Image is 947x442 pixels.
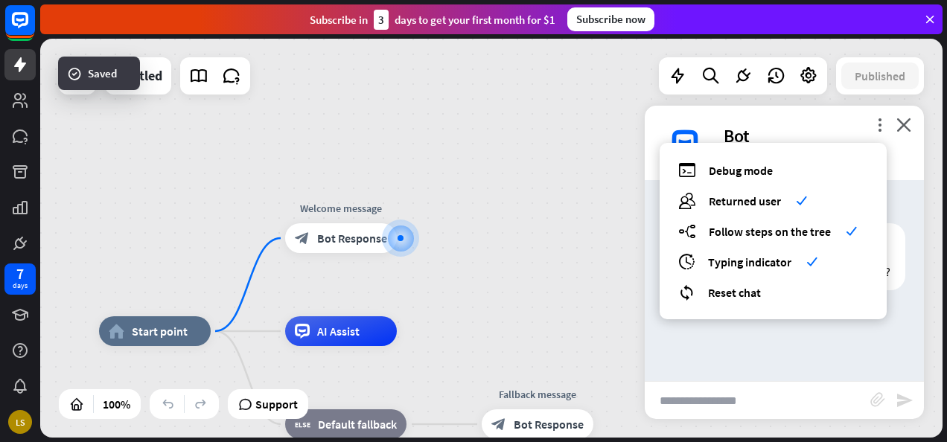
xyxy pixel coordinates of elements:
i: home_2 [109,324,124,339]
i: block_attachment [870,392,885,407]
div: 100% [98,392,135,416]
i: users [678,192,696,209]
i: check [796,195,807,206]
a: 7 days [4,263,36,295]
div: 3 [374,10,389,30]
div: Welcome message [274,201,408,216]
span: AI Assist [317,324,360,339]
div: Subscribe in days to get your first month for $1 [310,10,555,30]
span: Support [255,392,298,416]
div: Fallback message [471,387,605,402]
i: block_fallback [295,417,310,432]
span: Bot Response [514,417,584,432]
div: Subscribe now [567,7,654,31]
span: Saved [88,65,117,81]
div: 7 [16,267,24,281]
i: reset_chat [678,284,695,301]
i: more_vert [873,118,887,132]
i: check [806,256,817,267]
span: Reset chat [708,285,761,300]
i: check [846,225,857,237]
i: success [67,66,82,81]
div: days [13,281,28,291]
i: archives [678,253,695,270]
div: Untitled [114,57,162,95]
button: Open LiveChat chat widget [12,6,57,51]
i: block_bot_response [491,417,506,432]
span: Default fallback [318,417,397,432]
span: Bot Response [317,231,387,246]
span: Returned user [709,193,781,208]
i: builder_tree [678,222,696,240]
i: debug [678,161,696,179]
span: Typing indicator [708,254,791,269]
div: Bot [724,124,906,147]
div: LS [8,410,32,434]
span: Debug mode [709,163,773,178]
span: Follow steps on the tree [709,224,831,239]
i: send [896,391,913,409]
span: Start point [132,324,188,339]
button: Published [841,63,919,89]
i: block_bot_response [295,231,310,246]
i: close [896,118,911,132]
